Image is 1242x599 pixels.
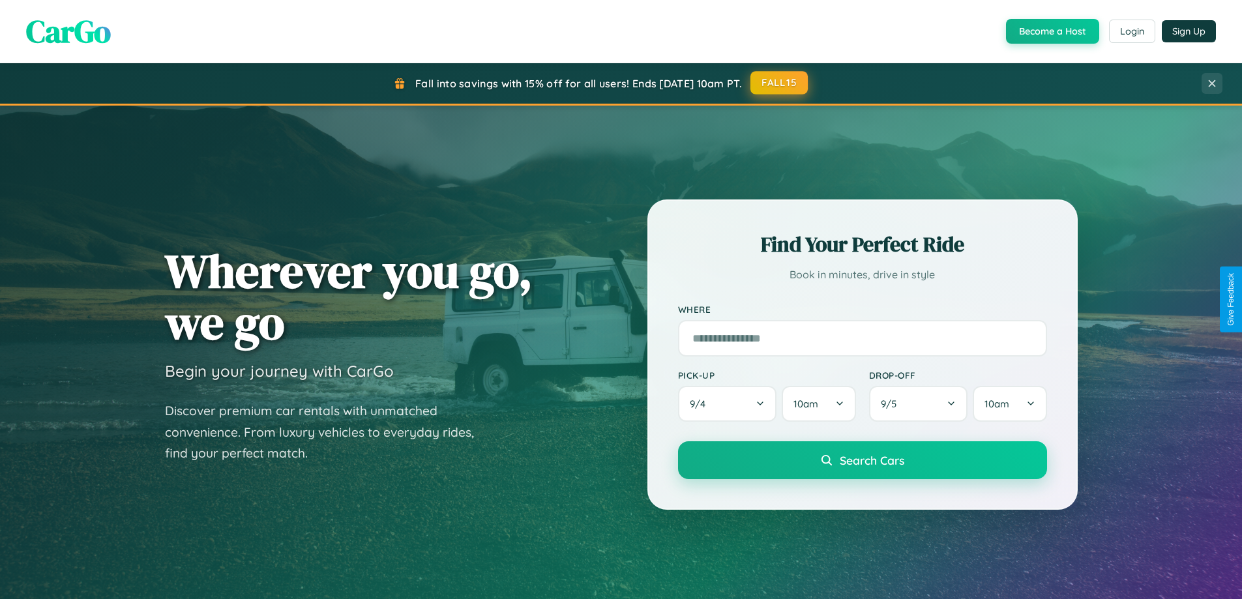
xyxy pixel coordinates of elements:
[1109,20,1155,43] button: Login
[1162,20,1216,42] button: Sign Up
[26,10,111,53] span: CarGo
[690,398,712,410] span: 9 / 4
[678,265,1047,284] p: Book in minutes, drive in style
[840,453,904,467] span: Search Cars
[869,386,968,422] button: 9/5
[678,230,1047,259] h2: Find Your Perfect Ride
[415,77,742,90] span: Fall into savings with 15% off for all users! Ends [DATE] 10am PT.
[793,398,818,410] span: 10am
[973,386,1046,422] button: 10am
[165,245,533,348] h1: Wherever you go, we go
[881,398,903,410] span: 9 / 5
[678,304,1047,315] label: Where
[678,441,1047,479] button: Search Cars
[165,361,394,381] h3: Begin your journey with CarGo
[750,71,808,95] button: FALL15
[165,400,491,464] p: Discover premium car rentals with unmatched convenience. From luxury vehicles to everyday rides, ...
[1006,19,1099,44] button: Become a Host
[1226,273,1235,326] div: Give Feedback
[782,386,855,422] button: 10am
[984,398,1009,410] span: 10am
[678,370,856,381] label: Pick-up
[869,370,1047,381] label: Drop-off
[678,386,777,422] button: 9/4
